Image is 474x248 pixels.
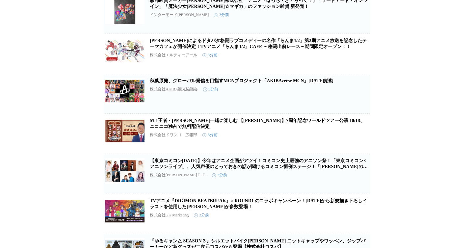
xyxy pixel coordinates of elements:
[214,12,229,18] time: 3分前
[150,172,207,178] p: 株式会社[PERSON_NAME]Ｅ.Ｆ.
[150,87,198,92] p: 株式会社AKIBA観光協議会
[105,38,145,64] img: 高橋留美子氏によるドタバタ格闘ラブコメディーの名作「らんま1/2」第2期アニメ放送を記念したテーマカフェが開催決定！TVアニメ「らんま1/2」CAFE ～格闘出前レース～期間限定オープン！！
[105,118,145,144] img: M-1王者・錦鯉 渡辺隆と一緒に楽しむ 【にじさんじ】7周年記念ワールドツアー公演 10/18、ニコニコ独占で無料配信決定
[150,132,197,138] p: 株式会社ドワンゴ 広報部
[194,212,209,218] time: 3分前
[150,78,333,83] a: 秋葉原発、グローバル発信を目指すMCNプロジェクト「AKIBAverse MCN」[DATE]始動
[150,52,197,58] p: 株式会社エルティーアール
[105,158,145,184] img: 【東京コミコン2025】今年はアニメ企画がアツイ！コミコン史上最強のアニソン祭！「東京コミコン×アニソンライブ」、人気声優のとっておきの話が聞けるコミコン恒例ステージ！「日髙のり子のボイスアクターズ」
[150,212,189,218] p: 株式会社GK Marketing
[105,78,145,104] img: 秋葉原発、グローバル発信を目指すMCNプロジェクト「AKIBAverse MCN」2025年10月15日（水）始動
[150,38,367,49] a: [PERSON_NAME]によるドタバタ格闘ラブコメディーの名作「らんま1/2」第2期アニメ放送を記念したテーマカフェが開催決定！TVアニメ「らんま1/2」CAFE ～格闘出前レース～期間限定オ...
[212,172,227,178] time: 3分前
[202,52,218,58] time: 3分前
[203,87,218,92] time: 3分前
[202,132,218,138] time: 3分前
[150,12,209,18] p: インターモード[PERSON_NAME]
[150,198,367,209] a: TVアニメ『DIGIMON BEATBREAK』× ROUND1 のコラボキャンペーン！[DATE]から新規描き下ろしイラストを使用した[PERSON_NAME]が多数登場！
[150,158,368,175] a: 【東京コミコン[DATE]】今年はアニメ企画がアツイ！コミコン史上最強のアニソン祭！「東京コミコン×アニソンライブ」、人気声優のとっておきの話が聞けるコミコン恒例ステージ！「[PERSON_NA...
[105,198,145,224] img: TVアニメ『DIGIMON BEATBREAK』× ROUND1 のコラボキャンペーン！10/22(水)から新規描き下ろしイラストを使用したグッズが多数登場！
[150,118,365,129] a: M-1王者・[PERSON_NAME]一緒に楽しむ 【[PERSON_NAME]】7周年記念ワールドツアー公演 10/18、ニコニコ独占で無料配信決定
